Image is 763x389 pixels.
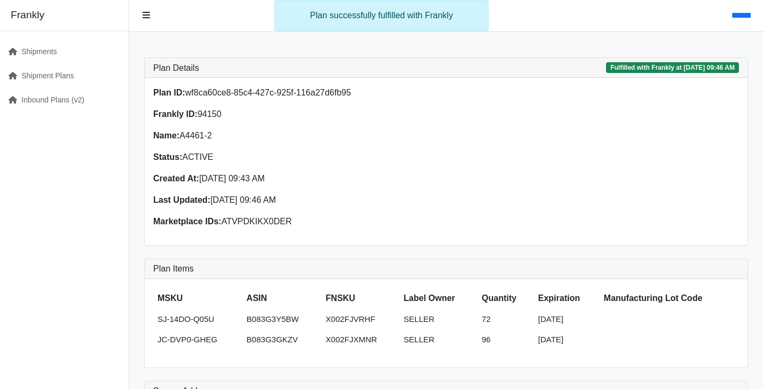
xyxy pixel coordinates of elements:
[153,329,242,350] td: JC-DVP0-GHEG
[321,309,400,330] td: X002FJVRHF
[153,263,739,274] h3: Plan Items
[153,151,440,164] p: ACTIVE
[153,215,440,228] p: ATVPDKIKX0DER
[153,309,242,330] td: SJ-14DO-Q05U
[153,174,199,183] strong: Created At:
[606,62,739,73] span: Fulfilled with Frankly at [DATE] 09:46 AM
[153,109,198,119] strong: Frankly ID:
[242,329,321,350] td: B083G3GKZV
[153,88,185,97] strong: Plan ID:
[153,108,440,121] p: 94150
[153,288,242,309] th: MSKU
[153,194,440,207] p: [DATE] 09:46 AM
[153,195,211,204] strong: Last Updated:
[399,329,477,350] td: SELLER
[321,329,400,350] td: X002FJXMNR
[153,172,440,185] p: [DATE] 09:43 AM
[399,309,477,330] td: SELLER
[153,129,440,142] p: A4461-2
[477,329,534,350] td: 96
[534,329,600,350] td: [DATE]
[153,152,182,162] strong: Status:
[153,131,179,140] strong: Name:
[153,217,221,226] strong: Marketplace IDs:
[242,309,321,330] td: B083G3Y5BW
[242,288,321,309] th: ASIN
[399,288,477,309] th: Label Owner
[534,288,600,309] th: Expiration
[153,63,199,73] h3: Plan Details
[600,288,739,309] th: Manufacturing Lot Code
[153,86,440,99] p: wf8ca60ce8-85c4-427c-925f-116a27d6fb95
[321,288,400,309] th: FNSKU
[477,309,534,330] td: 72
[534,309,600,330] td: [DATE]
[477,288,534,309] th: Quantity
